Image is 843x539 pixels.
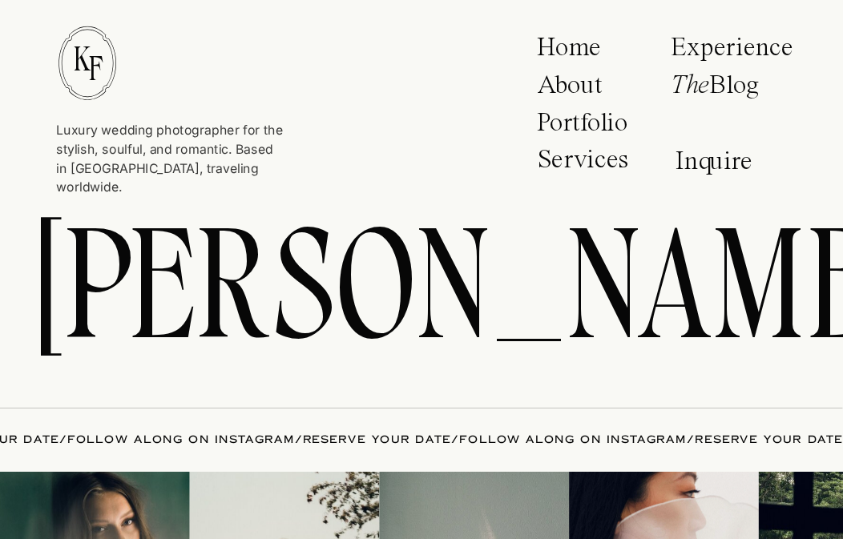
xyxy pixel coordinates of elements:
a: [PERSON_NAME] [34,203,809,368]
a: Experience [671,34,793,66]
a: Inquire [676,148,760,180]
a: Services [537,147,634,182]
a: TheBlog [671,71,785,107]
a: FOLLOW ALONG ON INSTAGRAM [459,432,687,447]
h1: ABOUT BRAND [168,60,676,267]
i: The [671,72,709,99]
p: ATION [190,310,626,455]
a: RESERVE YOUR DATE [303,432,451,447]
a: About [537,71,619,107]
p: Luxury wedding photographer for the stylish, soulful, and romantic. Based in [GEOGRAPHIC_DATA], t... [56,121,283,182]
p: K [73,41,90,72]
p: Blog [671,71,785,107]
p: F [78,50,111,81]
p: the [329,108,630,253]
a: FOLLOW ALONG ON INSTAGRAM [67,432,295,447]
a: Home [537,34,611,70]
a: Portfolio [537,110,637,145]
a: RESERVE YOUR DATE [695,432,843,447]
